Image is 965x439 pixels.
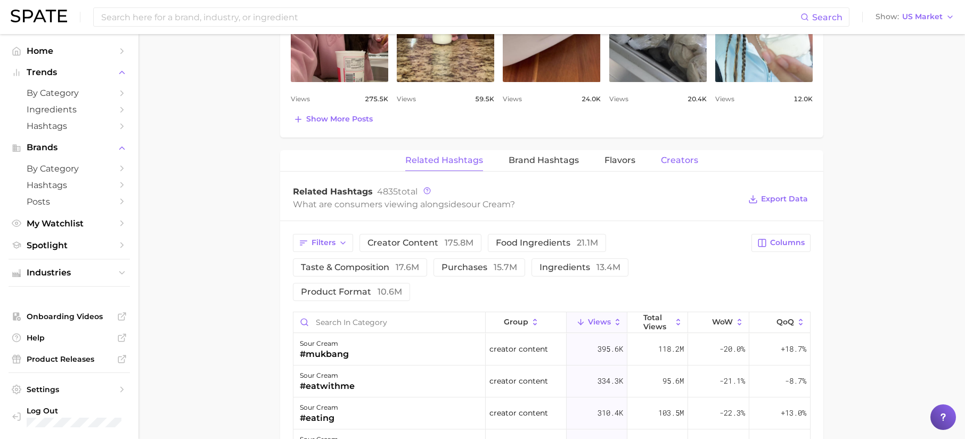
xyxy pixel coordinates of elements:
[300,348,349,361] div: #mukbang
[9,381,130,397] a: Settings
[9,308,130,324] a: Onboarding Videos
[9,215,130,232] a: My Watchlist
[598,375,623,387] span: 334.3k
[27,180,112,190] span: Hashtags
[27,268,112,278] span: Industries
[751,234,811,252] button: Columns
[293,365,810,397] button: sour cream#eatwithmecreator content334.3k95.6m-21.1%-8.7%
[582,93,601,105] span: 24.0k
[27,385,112,394] span: Settings
[293,334,810,365] button: sour cream#mukbangcreator content395.6k118.2m-20.0%+18.7%
[496,239,598,247] span: food ingredients
[293,197,740,212] div: What are consumers viewing alongside ?
[27,218,112,229] span: My Watchlist
[876,14,899,20] span: Show
[378,287,402,297] span: 10.6m
[902,14,943,20] span: US Market
[776,318,794,326] span: QoQ
[9,118,130,134] a: Hashtags
[9,265,130,281] button: Industries
[604,156,635,165] span: Flavors
[489,343,548,355] span: creator content
[475,93,494,105] span: 59.5k
[397,93,416,105] span: Views
[873,10,957,24] button: ShowUS Market
[27,354,112,364] span: Product Releases
[781,343,806,355] span: +18.7%
[749,312,810,333] button: QoQ
[9,101,130,118] a: Ingredients
[719,375,745,387] span: -21.1%
[9,193,130,210] a: Posts
[598,343,623,355] span: 395.6k
[9,237,130,254] a: Spotlight
[396,262,419,272] span: 17.6m
[643,313,672,330] span: Total Views
[781,407,806,419] span: +13.0%
[27,104,112,115] span: Ingredients
[486,312,567,333] button: group
[300,380,355,393] div: #eatwithme
[405,156,483,165] span: Related Hashtags
[658,343,684,355] span: 118.2m
[746,192,811,207] button: Export Data
[567,312,627,333] button: Views
[300,412,338,425] div: #eating
[9,330,130,346] a: Help
[503,93,522,105] span: Views
[11,10,67,22] img: SPATE
[794,93,813,105] span: 12.0k
[489,375,548,387] span: creator content
[293,397,810,429] button: sour cream#eatingcreator content310.4k103.5m-22.3%+13.0%
[785,375,806,387] span: -8.7%
[365,93,388,105] span: 275.5k
[377,186,398,197] span: 4835
[627,312,688,333] button: Total Views
[27,197,112,207] span: Posts
[306,115,373,124] span: Show more posts
[27,68,112,77] span: Trends
[301,288,402,296] span: product format
[504,318,528,326] span: group
[9,85,130,101] a: by Category
[577,238,598,248] span: 21.1m
[293,312,485,332] input: Search in category
[100,8,800,26] input: Search here for a brand, industry, or ingredient
[598,407,623,419] span: 310.4k
[9,160,130,177] a: by Category
[9,64,130,80] button: Trends
[293,186,373,197] span: Related Hashtags
[27,143,112,152] span: Brands
[300,337,349,350] div: sour cream
[301,263,419,272] span: taste & composition
[661,156,698,165] span: Creators
[27,164,112,174] span: by Category
[291,112,375,127] button: Show more posts
[489,407,548,419] span: creator content
[462,199,510,209] span: sour cream
[27,406,121,416] span: Log Out
[658,407,684,419] span: 103.5m
[688,93,707,105] span: 20.4k
[9,43,130,59] a: Home
[588,318,611,326] span: Views
[609,93,628,105] span: Views
[300,401,338,414] div: sour cream
[539,263,620,272] span: ingredients
[719,407,745,419] span: -22.3%
[300,369,355,382] div: sour cream
[27,240,112,250] span: Spotlight
[688,312,749,333] button: WoW
[494,262,517,272] span: 15.7m
[27,333,112,343] span: Help
[812,12,843,22] span: Search
[377,186,418,197] span: total
[445,238,473,248] span: 175.8m
[9,403,130,430] a: Log out. Currently logged in with e-mail danielle@spate.nyc.
[9,351,130,367] a: Product Releases
[27,46,112,56] span: Home
[9,177,130,193] a: Hashtags
[367,239,473,247] span: creator content
[9,140,130,156] button: Brands
[770,238,805,247] span: Columns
